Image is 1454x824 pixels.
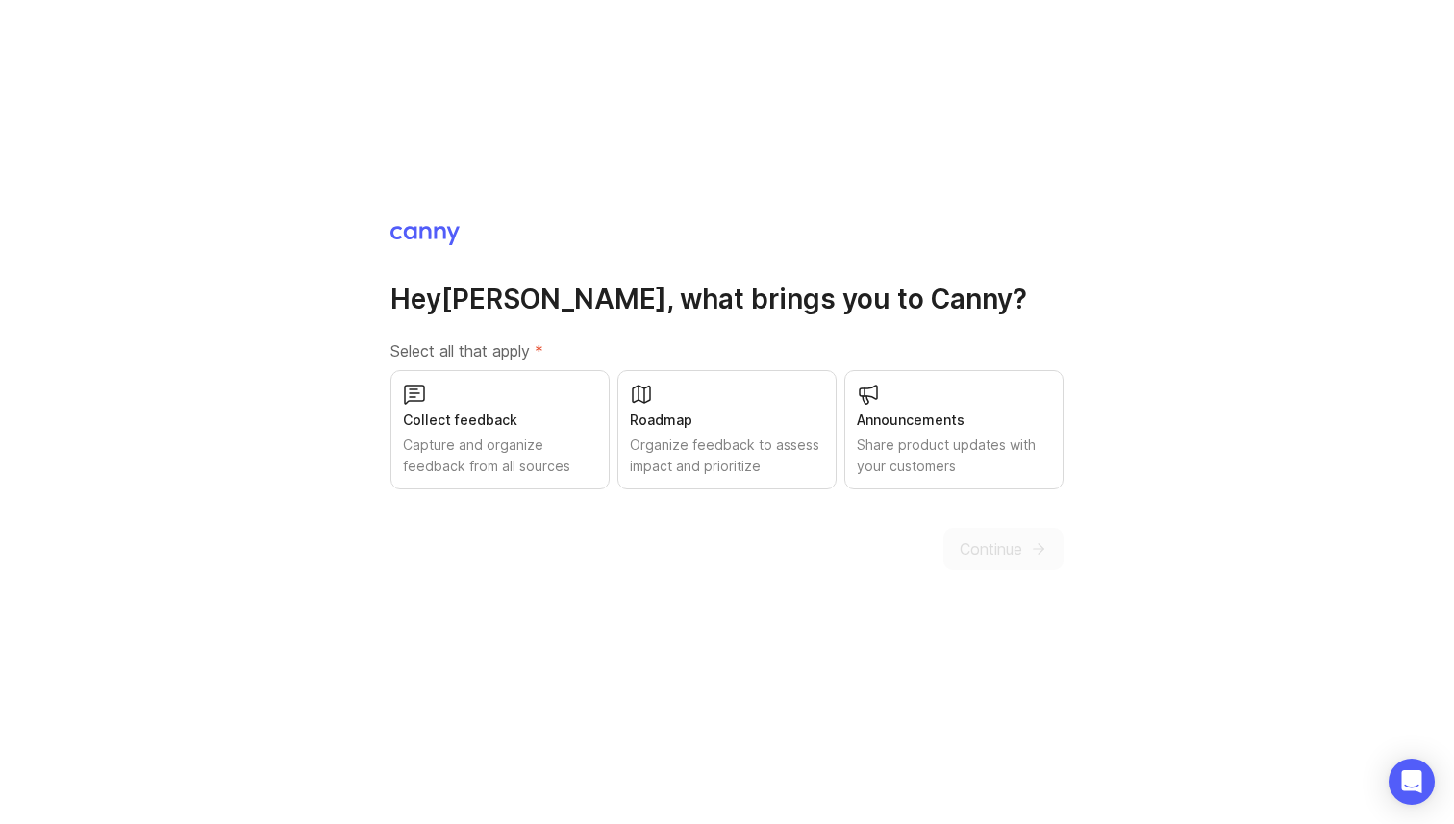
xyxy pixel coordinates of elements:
[390,226,460,245] img: Canny Home
[403,410,597,431] div: Collect feedback
[1389,759,1435,805] div: Open Intercom Messenger
[390,339,1064,362] label: Select all that apply
[630,410,824,431] div: Roadmap
[390,370,610,489] button: Collect feedbackCapture and organize feedback from all sources
[857,435,1051,477] div: Share product updates with your customers
[617,370,837,489] button: RoadmapOrganize feedback to assess impact and prioritize
[630,435,824,477] div: Organize feedback to assess impact and prioritize
[844,370,1064,489] button: AnnouncementsShare product updates with your customers
[857,410,1051,431] div: Announcements
[403,435,597,477] div: Capture and organize feedback from all sources
[390,282,1064,316] h1: Hey [PERSON_NAME] , what brings you to Canny?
